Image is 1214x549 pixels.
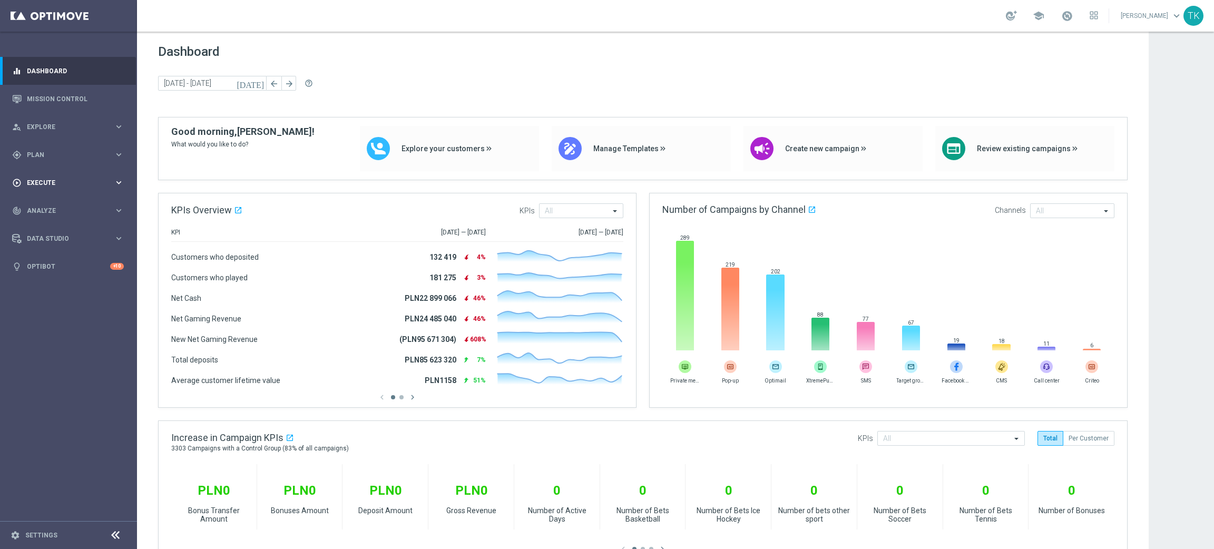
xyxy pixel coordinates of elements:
[12,123,124,131] button: person_search Explore keyboard_arrow_right
[27,124,114,130] span: Explore
[27,252,110,280] a: Optibot
[1120,8,1183,24] a: [PERSON_NAME]keyboard_arrow_down
[12,234,114,243] div: Data Studio
[25,532,57,538] a: Settings
[12,206,114,215] div: Analyze
[110,263,124,270] div: +10
[114,205,124,215] i: keyboard_arrow_right
[12,178,114,188] div: Execute
[12,151,124,159] button: gps_fixed Plan keyboard_arrow_right
[12,207,124,215] button: track_changes Analyze keyboard_arrow_right
[11,531,20,540] i: settings
[12,252,124,280] div: Optibot
[114,233,124,243] i: keyboard_arrow_right
[12,66,22,76] i: equalizer
[12,262,124,271] button: lightbulb Optibot +10
[114,150,124,160] i: keyboard_arrow_right
[27,236,114,242] span: Data Studio
[12,262,22,271] i: lightbulb
[12,206,22,215] i: track_changes
[12,179,124,187] button: play_circle_outline Execute keyboard_arrow_right
[114,178,124,188] i: keyboard_arrow_right
[27,57,124,85] a: Dashboard
[12,150,114,160] div: Plan
[1171,10,1182,22] span: keyboard_arrow_down
[12,95,124,103] button: Mission Control
[12,67,124,75] button: equalizer Dashboard
[27,152,114,158] span: Plan
[27,180,114,186] span: Execute
[1033,10,1044,22] span: school
[27,85,124,113] a: Mission Control
[27,208,114,214] span: Analyze
[12,122,114,132] div: Explore
[114,122,124,132] i: keyboard_arrow_right
[1183,6,1203,26] div: TK
[12,85,124,113] div: Mission Control
[12,178,22,188] i: play_circle_outline
[12,57,124,85] div: Dashboard
[12,122,22,132] i: person_search
[12,234,124,243] button: Data Studio keyboard_arrow_right
[12,150,22,160] i: gps_fixed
